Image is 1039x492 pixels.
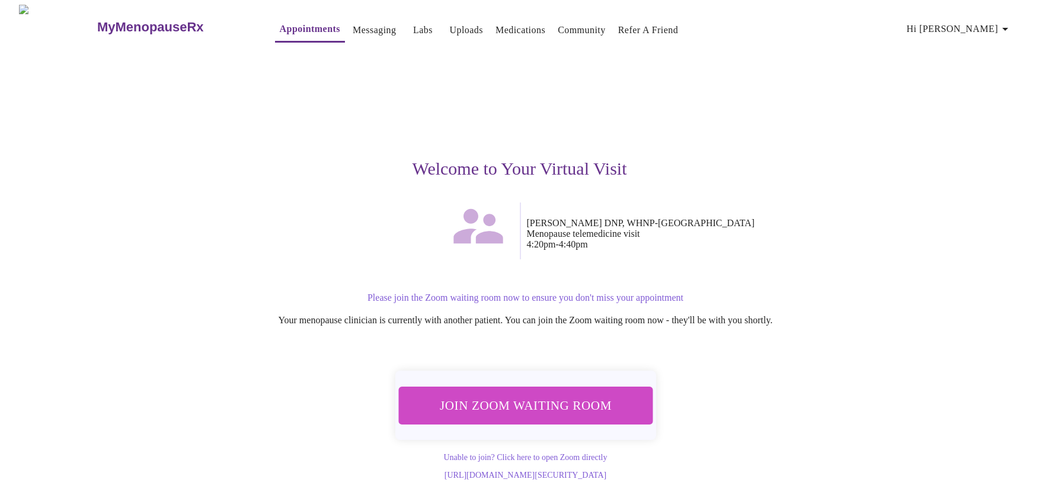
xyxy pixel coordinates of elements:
[413,394,637,416] span: Join Zoom Waiting Room
[155,159,885,179] h3: Welcome to Your Virtual Visit
[353,22,396,38] a: Messaging
[167,292,885,303] p: Please join the Zoom waiting room now to ensure you don't miss your appointment
[907,21,1012,37] span: Hi [PERSON_NAME]
[413,22,433,38] a: Labs
[527,218,885,250] p: [PERSON_NAME] DNP, WHNP-[GEOGRAPHIC_DATA] Menopause telemedicine visit 4:20pm - 4:40pm
[902,17,1017,41] button: Hi [PERSON_NAME]
[445,471,606,480] a: [URL][DOMAIN_NAME][SECURITY_DATA]
[613,18,683,42] button: Refer a Friend
[95,7,251,48] a: MyMenopauseRx
[348,18,401,42] button: Messaging
[553,18,610,42] button: Community
[495,22,545,38] a: Medications
[280,21,340,37] a: Appointments
[19,5,95,49] img: MyMenopauseRx Logo
[491,18,550,42] button: Medications
[618,22,679,38] a: Refer a Friend
[443,453,607,462] a: Unable to join? Click here to open Zoom directly
[558,22,606,38] a: Community
[445,18,488,42] button: Uploads
[449,22,483,38] a: Uploads
[398,387,653,425] button: Join Zoom Waiting Room
[404,18,442,42] button: Labs
[167,315,885,326] p: Your menopause clinician is currently with another patient. You can join the Zoom waiting room no...
[97,20,204,35] h3: MyMenopauseRx
[275,17,345,43] button: Appointments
